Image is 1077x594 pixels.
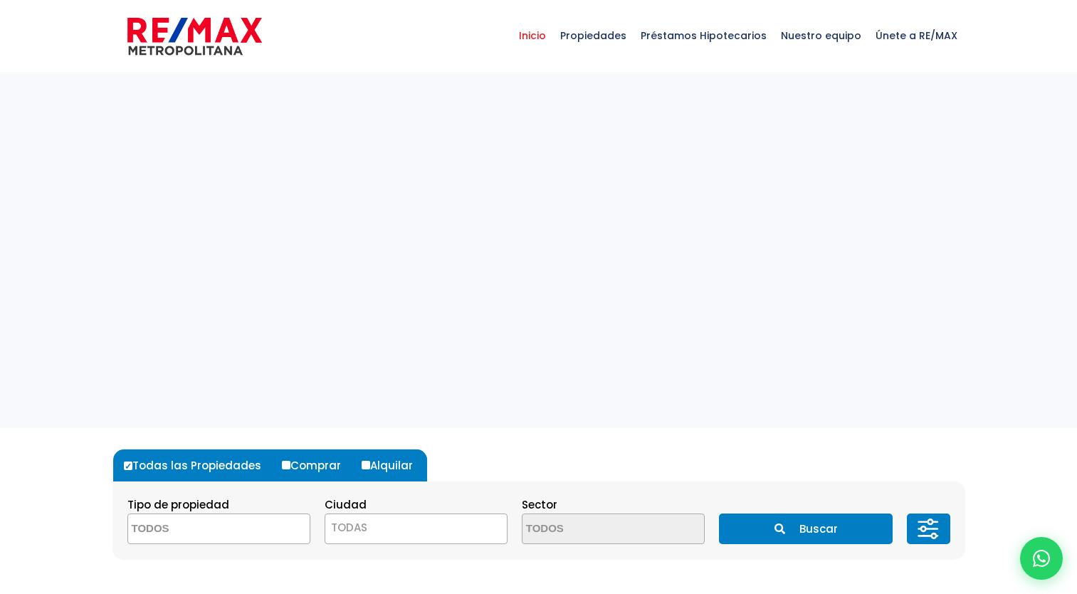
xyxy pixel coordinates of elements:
[282,461,290,469] input: Comprar
[358,449,427,481] label: Alquilar
[331,520,367,535] span: TODAS
[634,14,774,57] span: Préstamos Hipotecarios
[128,514,266,545] textarea: Search
[278,449,355,481] label: Comprar
[512,14,553,57] span: Inicio
[127,497,229,512] span: Tipo de propiedad
[325,497,367,512] span: Ciudad
[774,14,868,57] span: Nuestro equipo
[553,14,634,57] span: Propiedades
[325,514,508,544] span: TODAS
[127,15,262,58] img: remax-metropolitana-logo
[868,14,965,57] span: Únete a RE/MAX
[325,518,507,538] span: TODAS
[124,462,132,470] input: Todas las Propiedades
[522,497,557,512] span: Sector
[362,461,370,469] input: Alquilar
[522,514,661,545] textarea: Search
[120,449,275,481] label: Todas las Propiedades
[719,514,893,544] button: Buscar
